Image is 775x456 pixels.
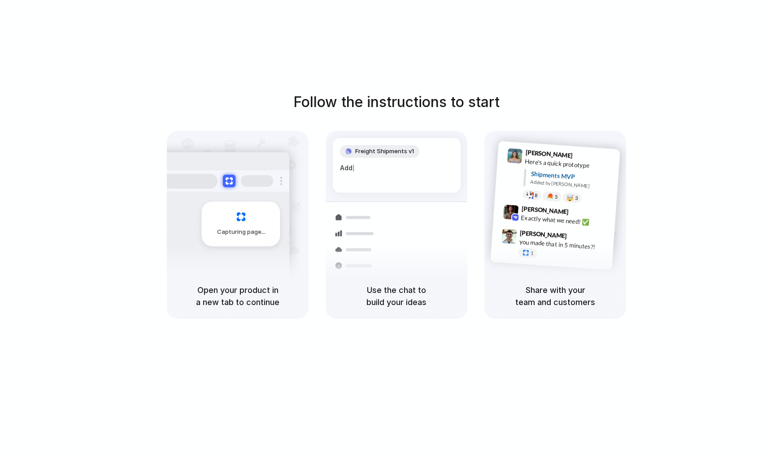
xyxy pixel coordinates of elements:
[353,164,355,172] span: |
[575,152,594,163] span: 9:41 AM
[217,228,267,237] span: Capturing page
[293,91,500,113] h1: Follow the instructions to start
[530,178,613,191] div: Added by [PERSON_NAME]
[525,157,614,172] div: Here's a quick prototype
[355,147,414,156] span: Freight Shipments v1
[178,284,298,308] h5: Open your product in a new tab to continue
[525,147,573,160] span: [PERSON_NAME]
[535,193,538,198] span: 8
[570,232,588,243] span: 9:47 AM
[336,284,457,308] h5: Use the chat to build your ideas
[520,228,567,241] span: [PERSON_NAME]
[521,213,610,228] div: Exactly what we need! ✅
[521,204,569,217] span: [PERSON_NAME]
[340,163,453,173] div: Add
[531,169,614,184] div: Shipments MVP
[575,196,578,201] span: 3
[571,208,590,219] span: 9:42 AM
[519,237,609,252] div: you made that in 5 minutes?!
[531,251,534,256] span: 1
[495,284,615,308] h5: Share with your team and customers
[566,194,574,201] div: 🤯
[555,194,558,199] span: 5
